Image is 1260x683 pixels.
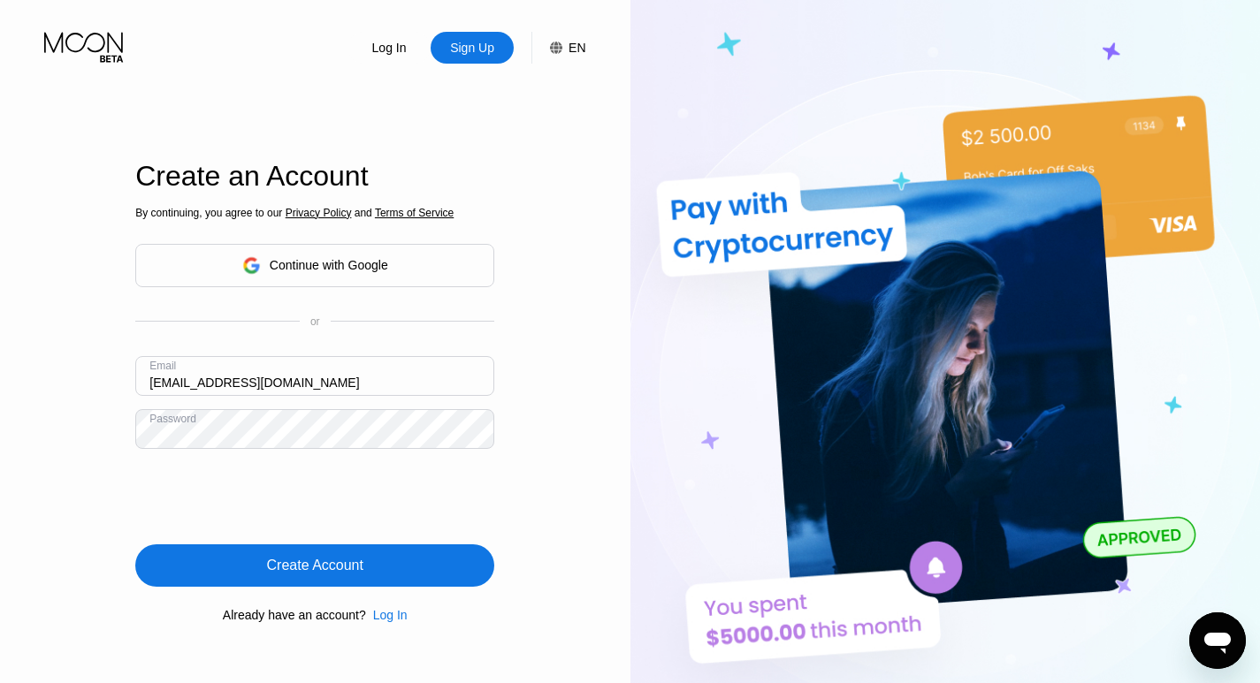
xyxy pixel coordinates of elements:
[135,160,494,193] div: Create an Account
[223,608,366,622] div: Already have an account?
[267,557,363,574] div: Create Account
[347,32,431,64] div: Log In
[270,258,388,272] div: Continue with Google
[1189,612,1246,669] iframe: Button to launch messaging window
[375,207,454,219] span: Terms of Service
[448,39,496,57] div: Sign Up
[135,462,404,531] iframe: reCAPTCHA
[135,207,494,219] div: By continuing, you agree to our
[135,544,494,587] div: Create Account
[531,32,585,64] div: EN
[351,207,375,219] span: and
[370,39,409,57] div: Log In
[310,315,320,328] div: or
[431,32,514,64] div: Sign Up
[149,360,176,372] div: Email
[569,41,585,55] div: EN
[149,413,196,425] div: Password
[286,207,352,219] span: Privacy Policy
[373,608,408,622] div: Log In
[135,244,494,287] div: Continue with Google
[366,608,408,622] div: Log In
